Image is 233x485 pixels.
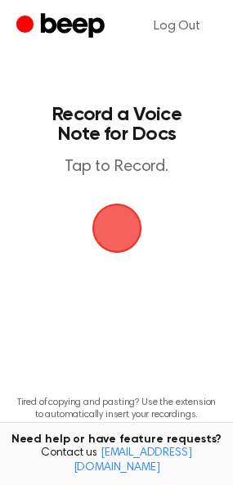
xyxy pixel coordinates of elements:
[13,397,220,421] p: Tired of copying and pasting? Use the extension to automatically insert your recordings.
[74,447,192,474] a: [EMAIL_ADDRESS][DOMAIN_NAME]
[29,105,204,144] h1: Record a Voice Note for Docs
[29,157,204,177] p: Tap to Record.
[137,7,217,46] a: Log Out
[10,447,223,475] span: Contact us
[16,11,109,43] a: Beep
[92,204,141,253] img: Beep Logo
